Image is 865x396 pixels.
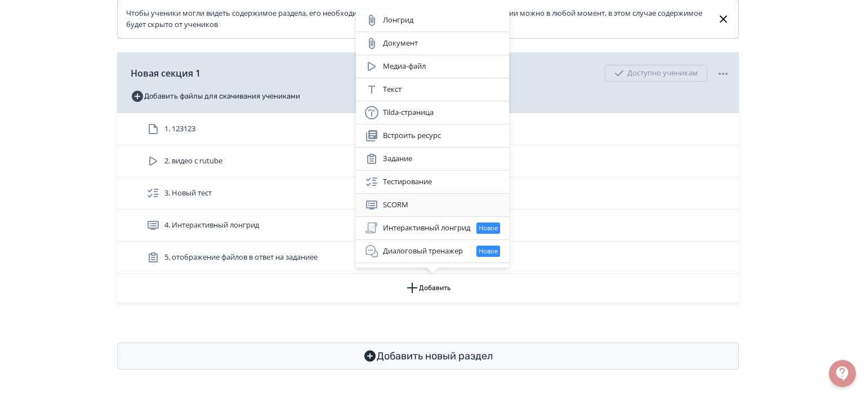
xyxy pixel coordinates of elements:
div: Задание [365,152,500,166]
span: Новое [479,224,498,233]
div: Опрос [365,268,500,281]
div: Диалоговый тренажер [365,244,500,258]
div: SCORM [365,198,500,212]
span: Новое [479,247,498,256]
div: Документ [365,37,500,50]
div: Текст [365,83,500,96]
div: Встроить ресурс [365,129,500,143]
div: Tilda-страница [365,106,500,119]
div: Тестирование [365,175,500,189]
div: Медиа-файл [365,60,500,73]
div: Интерактивный лонгрид [365,221,500,235]
div: Лонгрид [365,14,500,27]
